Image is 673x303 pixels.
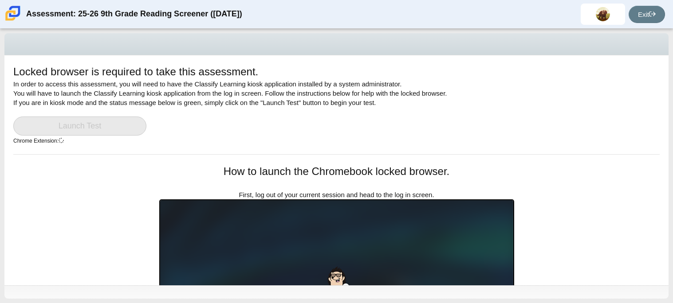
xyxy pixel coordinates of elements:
[159,164,514,179] h1: How to launch the Chromebook locked browser.
[4,16,22,24] a: Carmen School of Science & Technology
[26,4,242,25] div: Assessment: 25-26 9th Grade Reading Screener ([DATE])
[629,6,665,23] a: Exit
[4,4,22,23] img: Carmen School of Science & Technology
[13,64,660,154] div: In order to access this assessment, you will need to have the Classify Learning kiosk application...
[596,7,610,21] img: elaiyah.hair.BYonOH
[13,64,258,79] h1: Locked browser is required to take this assessment.
[13,117,146,136] a: Launch Test
[13,138,64,144] small: Chrome Extension:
